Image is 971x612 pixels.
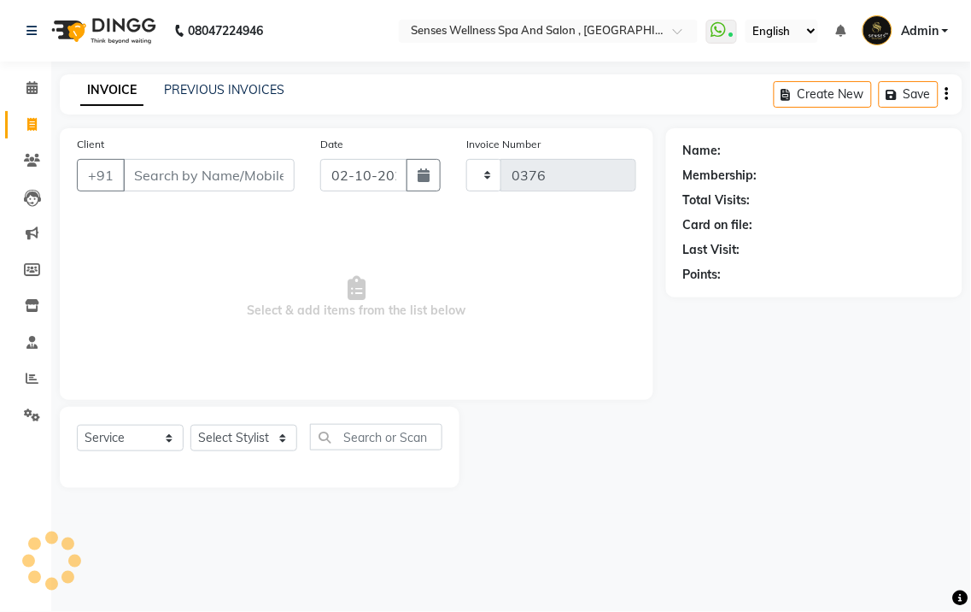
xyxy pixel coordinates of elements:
a: INVOICE [80,75,143,106]
button: Create New [774,81,872,108]
div: Membership: [683,167,757,185]
div: Name: [683,142,722,160]
span: Select & add items from the list below [77,212,636,383]
input: Search by Name/Mobile/Email/Code [123,159,295,191]
div: Total Visits: [683,191,751,209]
img: Admin [863,15,892,45]
label: Date [320,137,343,152]
img: logo [44,7,161,55]
div: Points: [683,266,722,284]
div: Last Visit: [683,241,740,259]
b: 08047224946 [188,7,263,55]
div: Card on file: [683,216,753,234]
button: Save [879,81,939,108]
input: Search or Scan [310,424,442,450]
label: Invoice Number [466,137,541,152]
button: +91 [77,159,125,191]
a: PREVIOUS INVOICES [164,82,284,97]
span: Admin [901,22,939,40]
label: Client [77,137,104,152]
